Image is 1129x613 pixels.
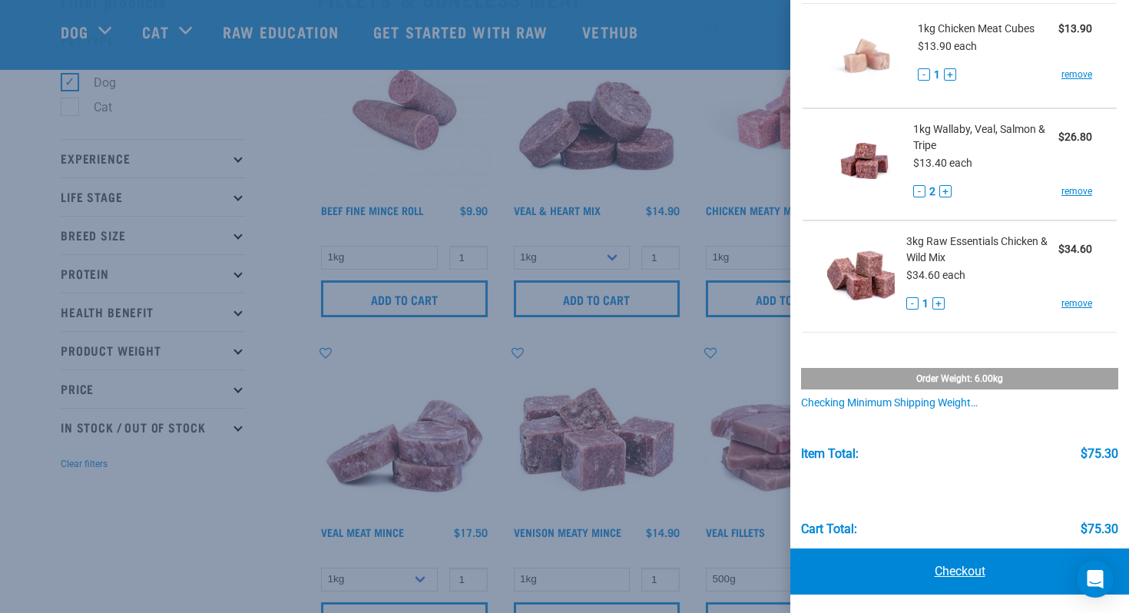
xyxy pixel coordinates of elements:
[801,522,857,536] div: Cart total:
[913,157,972,169] span: $13.40 each
[934,67,940,83] span: 1
[918,68,930,81] button: -
[906,269,965,281] span: $34.60 each
[1061,68,1092,81] a: remove
[1077,561,1114,598] div: Open Intercom Messenger
[801,368,1119,389] div: Order weight: 6.00kg
[1058,22,1092,35] strong: $13.90
[939,185,952,197] button: +
[932,297,945,310] button: +
[827,16,906,95] img: Chicken Meat Cubes
[801,447,859,461] div: Item Total:
[918,40,977,52] span: $13.90 each
[790,548,1129,595] a: Checkout
[918,21,1035,37] span: 1kg Chicken Meat Cubes
[1081,447,1118,461] div: $75.30
[827,121,902,200] img: Wallaby, Veal, Salmon & Tripe
[1061,297,1092,310] a: remove
[1081,522,1118,536] div: $75.30
[1058,243,1092,255] strong: $34.60
[827,234,895,313] img: Raw Essentials Chicken & Wild Mix
[906,297,919,310] button: -
[906,234,1058,266] span: 3kg Raw Essentials Chicken & Wild Mix
[1061,184,1092,198] a: remove
[801,397,1119,409] div: Checking minimum shipping weight…
[1058,131,1092,143] strong: $26.80
[944,68,956,81] button: +
[929,184,935,200] span: 2
[922,296,929,312] span: 1
[913,121,1058,154] span: 1kg Wallaby, Veal, Salmon & Tripe
[913,185,925,197] button: -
